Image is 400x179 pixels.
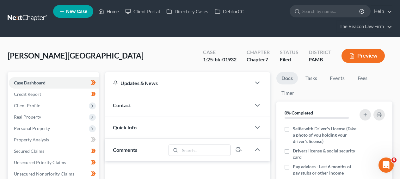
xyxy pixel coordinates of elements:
[163,6,212,17] a: Directory Cases
[113,102,131,108] span: Contact
[14,114,41,120] span: Real Property
[122,6,163,17] a: Client Portal
[276,87,299,99] a: Timer
[113,80,243,86] div: Updates & News
[8,51,144,60] span: [PERSON_NAME][GEOGRAPHIC_DATA]
[325,72,350,84] a: Events
[352,72,372,84] a: Fees
[293,164,358,176] span: Pay advices - Last 6 months of pay stubs or other income
[203,56,237,63] div: 1:25-bk-01932
[285,110,313,115] strong: 0% Completed
[14,91,41,97] span: Credit Report
[113,124,137,130] span: Quick Info
[9,145,99,157] a: Secured Claims
[14,126,50,131] span: Personal Property
[280,56,298,63] div: Filed
[302,5,360,17] input: Search by name...
[14,137,49,142] span: Property Analysis
[247,49,270,56] div: Chapter
[391,157,397,163] span: 5
[336,21,392,32] a: The Beacon Law Firm
[247,56,270,63] div: Chapter
[180,145,231,156] input: Search...
[14,148,44,154] span: Secured Claims
[9,89,99,100] a: Credit Report
[378,157,394,173] iframe: Intercom live chat
[300,72,322,84] a: Tasks
[280,49,298,56] div: Status
[342,49,385,63] button: Preview
[113,147,137,153] span: Comments
[309,56,331,63] div: PAMB
[66,9,87,14] span: New Case
[203,49,237,56] div: Case
[14,160,66,165] span: Unsecured Priority Claims
[293,148,358,160] span: Drivers license & social security card
[14,80,46,85] span: Case Dashboard
[95,6,122,17] a: Home
[309,49,331,56] div: District
[276,72,298,84] a: Docs
[293,126,358,145] span: Selfie with Driver's License (Take a photo of you holding your driver's license)
[371,6,392,17] a: Help
[9,77,99,89] a: Case Dashboard
[9,134,99,145] a: Property Analysis
[212,6,247,17] a: DebtorCC
[9,157,99,168] a: Unsecured Priority Claims
[14,103,40,108] span: Client Profile
[265,56,268,62] span: 7
[14,171,74,176] span: Unsecured Nonpriority Claims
